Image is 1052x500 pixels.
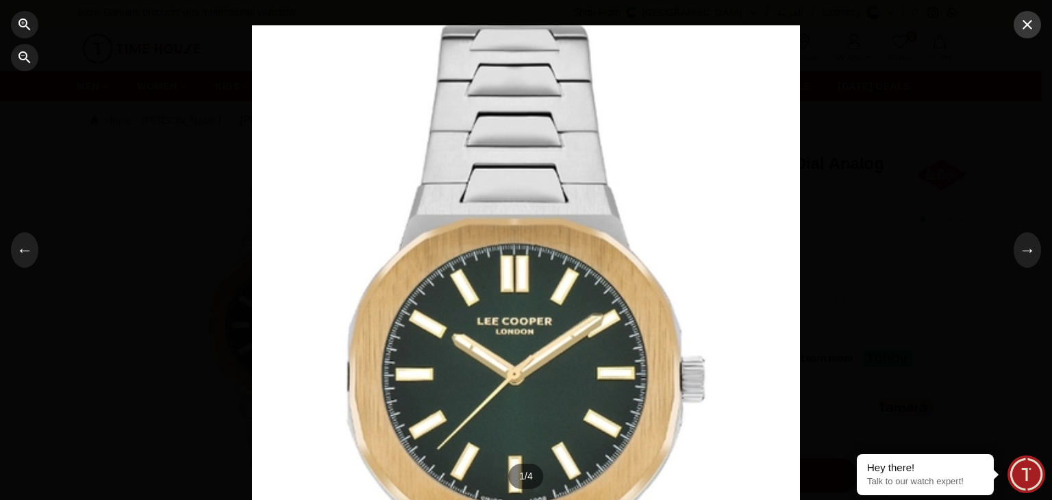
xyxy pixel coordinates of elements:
button: ← [11,232,38,268]
div: 1 / 4 [508,464,543,489]
div: Hey there! [867,461,984,475]
button: → [1014,232,1041,268]
div: Chat Widget [1007,455,1045,493]
p: Talk to our watch expert! [867,476,984,488]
